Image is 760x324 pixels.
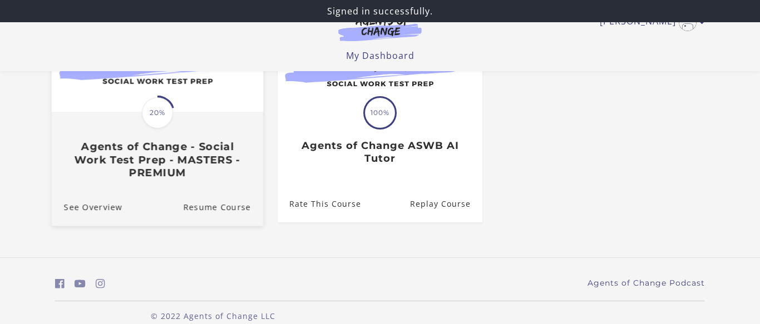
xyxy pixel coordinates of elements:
[55,276,65,292] a: https://www.facebook.com/groups/aswbtestprep (Open in a new window)
[96,276,105,292] a: https://www.instagram.com/agentsofchangeprep/ (Open in a new window)
[365,98,395,128] span: 100%
[278,186,361,222] a: Agents of Change ASWB AI Tutor: Rate This Course
[4,4,756,18] p: Signed in successfully.
[75,278,86,289] i: https://www.youtube.com/c/AgentsofChangeTestPrepbyMeaganMitchell (Open in a new window)
[346,49,414,62] a: My Dashboard
[55,278,65,289] i: https://www.facebook.com/groups/aswbtestprep (Open in a new window)
[289,139,470,165] h3: Agents of Change ASWB AI Tutor
[55,310,371,322] p: © 2022 Agents of Change LLC
[588,277,705,289] a: Agents of Change Podcast
[75,276,86,292] a: https://www.youtube.com/c/AgentsofChangeTestPrepbyMeaganMitchell (Open in a new window)
[142,97,173,128] span: 20%
[410,186,482,222] a: Agents of Change ASWB AI Tutor: Resume Course
[64,140,251,179] h3: Agents of Change - Social Work Test Prep - MASTERS - PREMIUM
[327,16,433,41] img: Agents of Change Logo
[183,188,263,225] a: Agents of Change - Social Work Test Prep - MASTERS - PREMIUM: Resume Course
[52,188,122,225] a: Agents of Change - Social Work Test Prep - MASTERS - PREMIUM: See Overview
[96,278,105,289] i: https://www.instagram.com/agentsofchangeprep/ (Open in a new window)
[600,13,699,31] a: Toggle menu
